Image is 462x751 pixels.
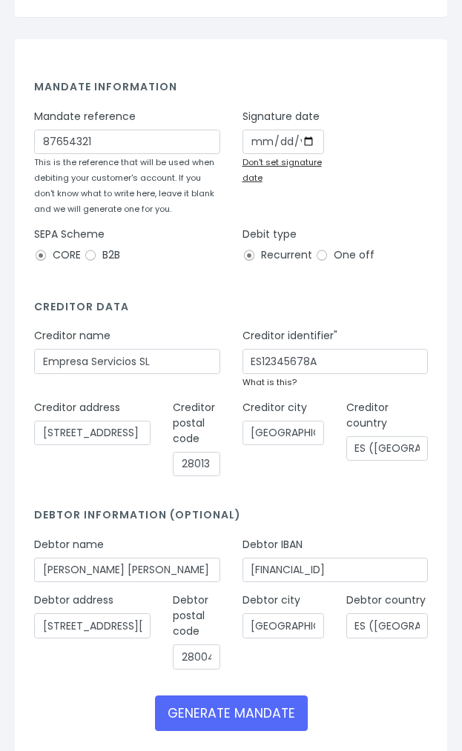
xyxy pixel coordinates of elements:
label: Debtor country [346,593,426,608]
label: Creditor name [34,328,110,344]
label: Recurrent [242,247,312,263]
label: Debtor address [34,593,113,608]
label: Mandate reference [34,109,136,124]
label: B2B [84,247,120,263]
label: Creditor city [242,400,307,415]
label: SEPA Scheme [34,227,105,242]
label: CORE [34,247,81,263]
label: Debtor postal code [173,593,220,639]
a: Don't set signature date [242,156,322,184]
a: What is this? [242,376,297,388]
label: Debtor city [242,593,300,608]
label: Creditor identifier" [242,328,337,344]
label: Debtor name [34,537,104,553]
label: Creditor postal code [173,400,220,447]
button: GENERATE MANDATE [155,695,308,731]
label: Debtor IBAN [242,537,303,553]
label: Signature date [242,109,320,124]
label: Creditor country [346,400,428,431]
label: One off [315,247,374,263]
label: Debit type [242,227,297,242]
label: Creditor address [34,400,120,415]
h4: Debtor information (optional) [34,509,428,529]
h4: Creditor data [34,301,428,321]
h4: Mandate information [34,81,428,101]
small: This is the reference that will be used when debiting your customer's account. If you don't know ... [34,156,214,215]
